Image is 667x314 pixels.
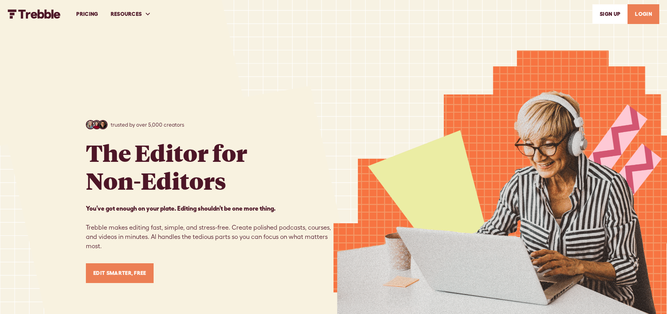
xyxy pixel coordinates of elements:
h1: The Editor for Non-Editors [86,139,247,194]
a: SIGn UP [592,4,628,24]
a: PRICING [70,1,104,27]
a: LOGIN [628,4,659,24]
a: home [8,9,61,19]
strong: You’ve got enough on your plate. Editing shouldn’t be one more thing. ‍ [86,205,275,212]
div: RESOURCES [111,10,142,18]
p: Trebble makes editing fast, simple, and stress-free. Create polished podcasts, courses, and video... [86,204,333,251]
div: RESOURCES [104,1,157,27]
img: Trebble FM Logo [8,9,61,19]
p: trusted by over 5,000 creators [111,121,184,129]
a: Edit Smarter, Free [86,263,154,283]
